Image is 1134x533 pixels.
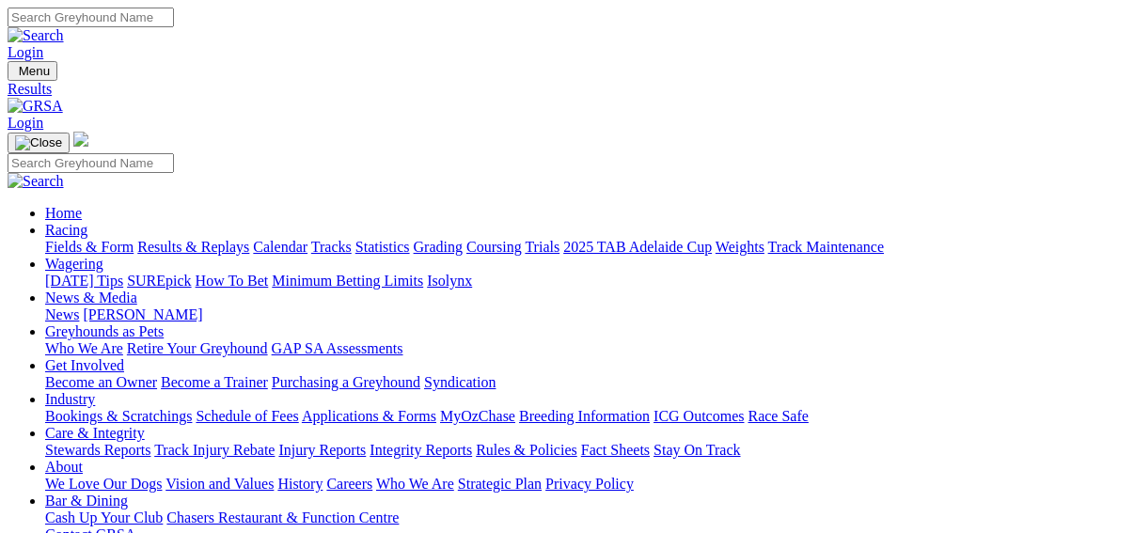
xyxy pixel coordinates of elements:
input: Search [8,8,174,27]
div: News & Media [45,306,1126,323]
a: Become an Owner [45,374,157,390]
a: Fields & Form [45,239,134,255]
div: About [45,476,1126,493]
a: Weights [716,239,764,255]
a: Track Injury Rebate [154,442,275,458]
a: Who We Are [45,340,123,356]
a: Fact Sheets [581,442,650,458]
a: Stewards Reports [45,442,150,458]
div: Care & Integrity [45,442,1126,459]
a: Grading [414,239,463,255]
a: [PERSON_NAME] [83,306,202,322]
a: Become a Trainer [161,374,268,390]
div: Wagering [45,273,1126,290]
a: Tracks [311,239,352,255]
div: Racing [45,239,1126,256]
a: Minimum Betting Limits [272,273,423,289]
a: Rules & Policies [476,442,577,458]
a: Calendar [253,239,307,255]
a: Syndication [424,374,496,390]
a: Retire Your Greyhound [127,340,268,356]
div: Industry [45,408,1126,425]
a: Wagering [45,256,103,272]
div: Bar & Dining [45,509,1126,526]
a: Breeding Information [519,408,650,424]
a: Chasers Restaurant & Function Centre [166,509,399,525]
a: Coursing [466,239,522,255]
a: Bar & Dining [45,493,128,509]
a: Cash Up Your Club [45,509,163,525]
button: Toggle navigation [8,133,70,153]
a: Racing [45,222,87,238]
a: Careers [326,476,372,492]
img: GRSA [8,98,63,115]
a: Who We Are [376,476,454,492]
a: 2025 TAB Adelaide Cup [563,239,712,255]
a: [DATE] Tips [45,273,123,289]
a: Login [8,115,43,131]
a: Injury Reports [278,442,366,458]
a: Integrity Reports [370,442,472,458]
a: We Love Our Dogs [45,476,162,492]
button: Toggle navigation [8,61,57,81]
a: ICG Outcomes [654,408,744,424]
a: Statistics [355,239,410,255]
a: Applications & Forms [302,408,436,424]
a: Bookings & Scratchings [45,408,192,424]
a: Vision and Values [165,476,274,492]
img: Search [8,27,64,44]
a: News & Media [45,290,137,306]
a: Industry [45,391,95,407]
img: Close [15,135,62,150]
a: Trials [525,239,559,255]
a: Purchasing a Greyhound [272,374,420,390]
a: Results & Replays [137,239,249,255]
a: Care & Integrity [45,425,145,441]
input: Search [8,153,174,173]
a: About [45,459,83,475]
img: logo-grsa-white.png [73,132,88,147]
a: MyOzChase [440,408,515,424]
a: Schedule of Fees [196,408,298,424]
a: Home [45,205,82,221]
a: Results [8,81,1126,98]
a: Login [8,44,43,60]
a: Privacy Policy [545,476,634,492]
a: Get Involved [45,357,124,373]
a: Stay On Track [654,442,740,458]
a: Track Maintenance [768,239,884,255]
a: Strategic Plan [458,476,542,492]
a: News [45,306,79,322]
a: SUREpick [127,273,191,289]
img: Search [8,173,64,190]
a: GAP SA Assessments [272,340,403,356]
a: Greyhounds as Pets [45,323,164,339]
div: Get Involved [45,374,1126,391]
a: How To Bet [196,273,269,289]
a: History [277,476,323,492]
a: Isolynx [427,273,472,289]
a: Race Safe [748,408,808,424]
span: Menu [19,64,50,78]
div: Greyhounds as Pets [45,340,1126,357]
